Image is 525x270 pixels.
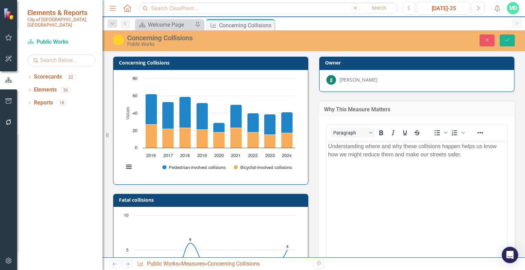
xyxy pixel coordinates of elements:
text: 2019 [197,154,207,158]
text: 6 [189,238,191,241]
path: 2016, 35. Pedestrian-involved collisions. [146,94,157,124]
div: Concerning Collisions [127,34,335,42]
span: Paragraph [333,130,367,136]
text: 2018 [180,154,190,158]
text: 2021 [231,154,241,158]
button: Strikethrough [411,128,423,138]
path: 2018, 23. Bicyclist-involved collisions. [179,128,191,148]
button: Search [362,3,396,13]
path: 2020, 18. Bicyclist-involved collisions. [213,132,225,148]
path: 2022, 22. Pedestrian-involved collisions. [247,113,259,132]
svg: Interactive chart [120,75,299,177]
div: Public Works [127,42,335,47]
text: 2017 [163,154,173,158]
div: » » [137,260,309,268]
img: ClearPoint Strategy [3,8,15,19]
button: Reveal or hide additional toolbar items [474,128,486,138]
a: Public Works [27,38,96,46]
text: 2020 [214,154,224,158]
h3: Concerning Collisions [119,60,305,65]
img: Caution [113,34,124,45]
div: Chart. Highcharts interactive chart. [120,75,301,177]
a: Scorecards [34,73,62,81]
input: Search ClearPoint... [138,2,398,14]
path: 2021, 27. Pedestrian-involved collisions. [230,104,242,128]
h3: Fatal collisions [119,197,305,202]
text: 2023 [265,154,275,158]
path: 2019, 31. Pedestrian-involved collisions. [197,103,208,129]
a: Public Works [147,260,178,267]
button: MD [507,2,519,14]
div: [PERSON_NAME] [339,76,378,83]
div: Open Intercom Messenger [502,247,518,263]
g: Pedestrian-involved collisions, bar series 1 of 2 with 9 bars. [146,94,293,134]
text: 60 [133,94,137,98]
path: 2019, 21. Bicyclist-involved collisions. [197,129,208,148]
div: 22 [65,74,76,80]
h3: Owner [325,60,511,65]
button: Block Paragraph [331,128,375,138]
div: [DATE]-25 [420,4,468,13]
text: 2024 [282,154,292,158]
div: 18 [56,100,67,106]
path: 2023, 15. Bicyclist-involved collisions. [264,134,276,148]
div: Bullet list [431,128,448,138]
path: 2017, 22. Bicyclist-involved collisions. [162,129,174,148]
path: 2021, 23. Bicyclist-involved collisions. [230,128,242,148]
input: Search Below... [27,54,96,66]
a: Reports [34,99,53,107]
div: 56 [60,87,71,93]
text: 2022 [248,154,258,158]
text: 2016 [146,154,156,158]
div: JJ [326,75,336,85]
div: Numbered list [449,128,466,138]
path: 2016, 27. Bicyclist-involved collisions. [146,124,157,148]
text: 0 [135,146,137,150]
a: Welcome Page [137,20,193,29]
a: Measures [181,260,205,267]
text: 80 [133,76,137,81]
small: City of [GEOGRAPHIC_DATA], [GEOGRAPHIC_DATA] [27,17,96,28]
iframe: Rich Text Area [326,141,507,260]
button: View chart menu, Chart [124,162,134,172]
text: Values [126,106,130,119]
button: Show Pedestrian-involved collisions [162,165,226,170]
text: 20 [133,129,137,133]
button: Underline [399,128,411,138]
div: Concerning Collisions [219,21,273,30]
path: 2018, 36. Pedestrian-involved collisions. [179,97,191,128]
text: 5 [126,248,129,253]
path: 2024, 24. Pedestrian-involved collisions. [281,112,293,133]
path: 2017, 31. Pedestrian-involved collisions. [162,102,174,129]
span: Search [372,5,386,11]
text: 5 [286,245,288,248]
path: 2020, 11. Pedestrian-involved collisions. [213,123,225,132]
div: Concerning Collisions [207,260,260,267]
path: 2022, 18. Bicyclist-involved collisions. [247,132,259,148]
h3: Why This Measure Matters [324,106,510,113]
button: Bold [375,128,387,138]
div: Welcome Page [148,20,193,29]
span: Elements & Reports [27,9,96,17]
g: Bicyclist-involved collisions, bar series 2 of 2 with 9 bars. [146,124,293,148]
a: Elements [34,86,57,94]
text: 10 [124,213,129,218]
button: Show Bicyclist-involved collisions [234,165,293,170]
text: 40 [133,111,137,116]
path: 2024, 17. Bicyclist-involved collisions. [281,133,293,148]
button: [DATE]-25 [417,2,470,14]
button: Italic [387,128,399,138]
path: 2023, 24. Pedestrian-involved collisions. [264,114,276,134]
